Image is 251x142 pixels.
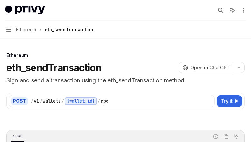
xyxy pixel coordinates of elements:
div: Ethereum [6,52,245,59]
h1: eth_sendTransaction [6,62,101,73]
div: cURL [11,132,24,140]
div: v1 [34,98,39,104]
button: More actions [239,6,246,15]
button: Open in ChatGPT [179,62,234,73]
div: eth_sendTransaction [45,26,93,33]
div: {wallet_id} [65,97,97,105]
span: Ethereum [16,26,36,33]
button: Ask AI [232,132,240,141]
div: / [98,98,100,104]
div: POST [11,97,28,105]
img: light logo [5,6,45,15]
div: wallets [43,98,61,104]
p: Sign and send a transaction using the eth_sendTransaction method. [6,76,245,85]
span: Try it [220,97,233,105]
button: Copy the contents from the code block [222,132,230,141]
button: Try it [217,95,242,107]
button: Report incorrect code [211,132,220,141]
div: / [31,98,33,104]
span: Open in ChatGPT [191,64,230,71]
div: / [61,98,64,104]
div: rpc [101,98,108,104]
div: / [40,98,42,104]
